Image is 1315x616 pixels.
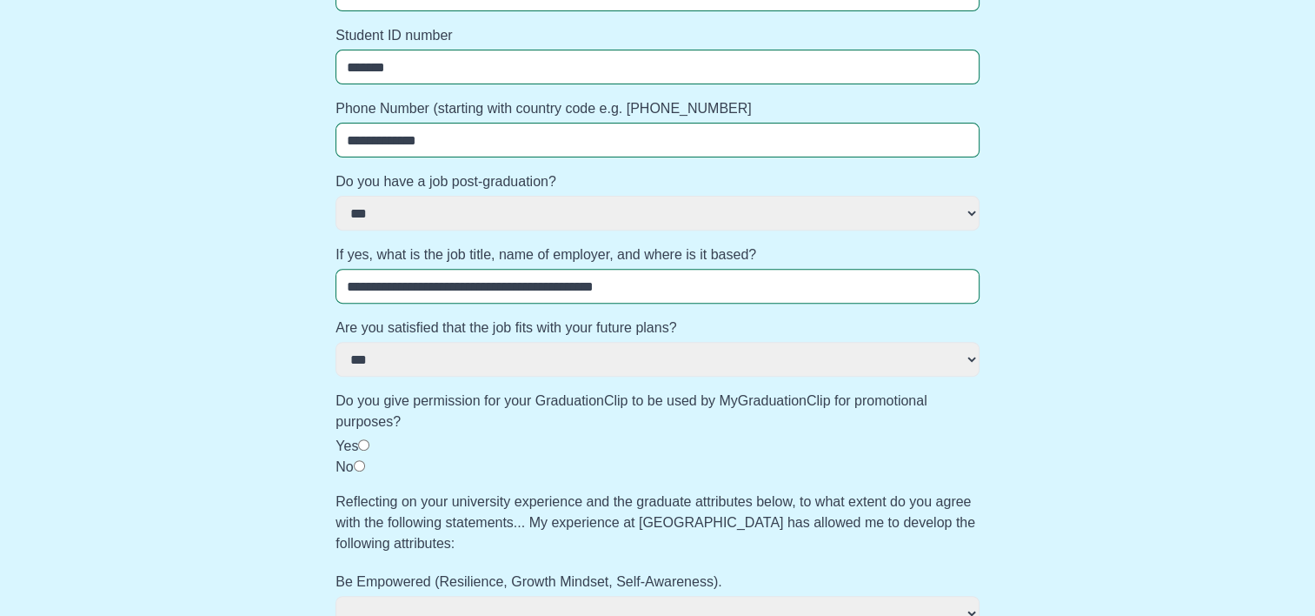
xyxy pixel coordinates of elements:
label: Be Empowered (Resilience, Growth Mindset, Self-Awareness). [335,572,980,593]
label: Do you give permission for your GraduationClip to be used by MyGraduationClip for promotional pur... [335,391,980,432]
label: Phone Number (starting with country code e.g. [PHONE_NUMBER] [335,98,980,119]
label: Do you have a job post-graduation? [335,171,980,192]
label: Yes [335,439,358,453]
label: No [335,459,353,474]
label: If yes, what is the job title, name of employer, and where is it based? [335,244,980,265]
label: Student ID number [335,25,980,46]
label: Reflecting on your university experience and the graduate attributes below, to what extent do you... [335,492,980,554]
label: Are you satisfied that the job fits with your future plans? [335,318,980,338]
